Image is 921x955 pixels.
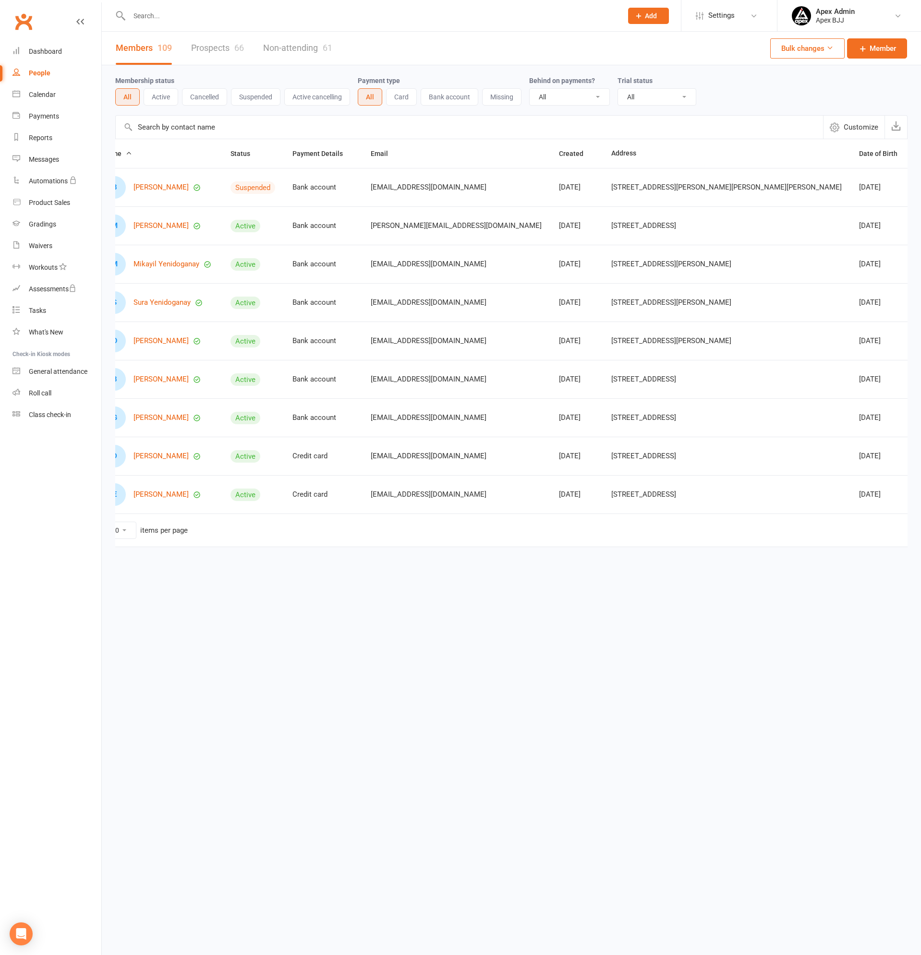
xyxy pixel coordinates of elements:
[292,337,353,345] div: Bank account
[482,88,521,106] button: Missing
[421,88,478,106] button: Bank account
[859,298,908,307] div: [DATE]
[371,150,399,157] span: Email
[611,222,842,230] div: [STREET_ADDRESS]
[645,12,657,20] span: Add
[12,149,101,170] a: Messages
[116,116,823,139] input: Search by contact name
[708,5,735,26] span: Settings
[859,452,908,460] div: [DATE]
[371,408,486,427] span: [EMAIL_ADDRESS][DOMAIN_NAME]
[816,7,855,16] div: Apex Admin
[859,490,908,499] div: [DATE]
[358,77,400,84] label: Payment type
[559,150,594,157] span: Created
[230,412,260,424] div: Active
[133,298,191,307] a: Sura Yenidoganay
[859,260,908,268] div: [DATE]
[230,148,261,159] button: Status
[29,368,87,375] div: General attendance
[12,170,101,192] a: Automations
[158,43,172,53] div: 109
[12,10,36,34] a: Clubworx
[29,91,56,98] div: Calendar
[371,485,486,503] span: [EMAIL_ADDRESS][DOMAIN_NAME]
[29,307,46,314] div: Tasks
[12,214,101,235] a: Gradings
[263,32,332,65] a: Non-attending61
[12,192,101,214] a: Product Sales
[559,490,594,499] div: [DATE]
[12,235,101,257] a: Waivers
[12,257,101,278] a: Workouts
[284,88,350,106] button: Active cancelling
[611,414,842,422] div: [STREET_ADDRESS]
[230,373,260,386] div: Active
[133,337,189,345] a: [PERSON_NAME]
[292,260,353,268] div: Bank account
[792,6,811,25] img: thumb_image1745496852.png
[292,490,353,499] div: Credit card
[182,88,227,106] button: Cancelled
[844,121,878,133] span: Customize
[29,220,56,228] div: Gradings
[559,414,594,422] div: [DATE]
[628,8,669,24] button: Add
[29,112,59,120] div: Payments
[292,298,353,307] div: Bank account
[12,361,101,382] a: General attendance kiosk mode
[292,150,353,157] span: Payment Details
[292,183,353,191] div: Bank account
[12,382,101,404] a: Roll call
[230,489,260,501] div: Active
[230,450,260,463] div: Active
[12,106,101,127] a: Payments
[611,260,842,268] div: [STREET_ADDRESS][PERSON_NAME]
[115,77,174,84] label: Membership status
[847,38,907,59] a: Member
[29,177,68,185] div: Automations
[230,335,260,347] div: Active
[859,150,908,157] span: Date of Birth
[12,62,101,84] a: People
[859,148,908,159] button: Date of Birth
[12,278,101,300] a: Assessments
[191,32,244,65] a: Prospects66
[29,263,58,271] div: Workouts
[559,298,594,307] div: [DATE]
[133,414,189,422] a: [PERSON_NAME]
[12,300,101,322] a: Tasks
[140,526,188,535] div: items per page
[126,9,616,23] input: Search...
[230,181,275,194] div: Suspended
[230,297,260,309] div: Active
[133,183,189,191] a: [PERSON_NAME]
[859,414,908,422] div: [DATE]
[371,178,486,196] span: [EMAIL_ADDRESS][DOMAIN_NAME]
[103,148,132,159] button: Name
[859,337,908,345] div: [DATE]
[859,375,908,383] div: [DATE]
[292,414,353,422] div: Bank account
[76,522,188,539] div: Show
[611,183,842,191] div: [STREET_ADDRESS][PERSON_NAME][PERSON_NAME][PERSON_NAME]
[358,88,382,106] button: All
[29,242,52,250] div: Waivers
[559,375,594,383] div: [DATE]
[371,255,486,273] span: [EMAIL_ADDRESS][DOMAIN_NAME]
[618,77,653,84] label: Trial status
[611,298,842,307] div: [STREET_ADDRESS][PERSON_NAME]
[323,43,332,53] div: 61
[870,43,896,54] span: Member
[611,375,842,383] div: [STREET_ADDRESS]
[859,183,908,191] div: [DATE]
[133,222,189,230] a: [PERSON_NAME]
[133,260,199,268] a: Mikayil Yenidoganay
[29,155,59,163] div: Messages
[133,490,189,499] a: [PERSON_NAME]
[816,16,855,24] div: Apex BJJ
[10,922,33,945] div: Open Intercom Messenger
[29,48,62,55] div: Dashboard
[611,452,842,460] div: [STREET_ADDRESS]
[12,84,101,106] a: Calendar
